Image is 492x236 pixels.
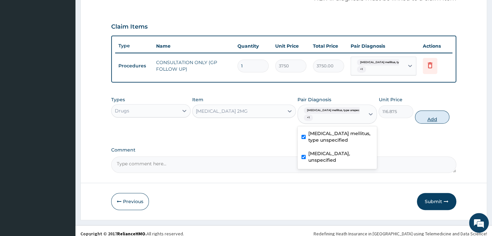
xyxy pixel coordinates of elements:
[415,110,449,124] button: Add
[115,107,129,114] div: Drugs
[153,56,234,76] td: CONSULTATION ONLY (GP FOLLOW UP)
[308,150,373,163] label: [MEDICAL_DATA], unspecified
[304,114,313,121] span: + 1
[308,130,373,143] label: [MEDICAL_DATA] mellitus, type unspecified
[379,96,402,103] label: Unit Price
[111,147,456,153] label: Comment
[115,40,153,52] th: Type
[38,74,91,140] span: We're online!
[304,107,365,114] span: [MEDICAL_DATA] mellitus, type unspec...
[34,37,110,45] div: Chat with us now
[192,96,203,103] label: Item
[3,162,125,185] textarea: Type your message and hit 'Enter'
[111,97,125,103] label: Types
[196,108,248,114] div: [MEDICAL_DATA] 2MG
[347,39,420,53] th: Pair Diagnosis
[297,96,331,103] label: Pair Diagnosis
[357,59,418,66] span: [MEDICAL_DATA] mellitus, type unspec...
[420,39,452,53] th: Actions
[12,33,27,49] img: d_794563401_company_1708531726252_794563401
[111,23,148,31] h3: Claim Items
[234,39,272,53] th: Quantity
[108,3,123,19] div: Minimize live chat window
[115,60,153,72] td: Procedures
[310,39,347,53] th: Total Price
[272,39,310,53] th: Unit Price
[111,193,149,210] button: Previous
[417,193,456,210] button: Submit
[357,66,366,73] span: + 1
[153,39,234,53] th: Name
